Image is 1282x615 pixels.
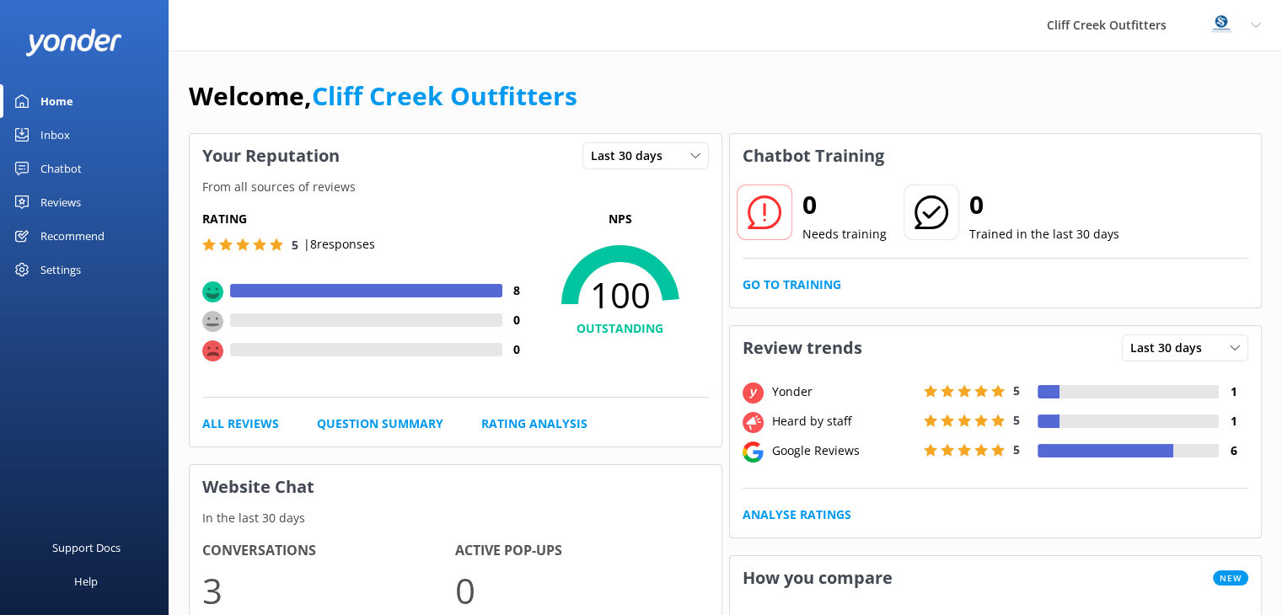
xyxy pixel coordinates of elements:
[190,509,721,527] p: In the last 30 days
[189,76,577,116] h1: Welcome,
[303,235,375,254] p: | 8 responses
[40,84,73,118] div: Home
[190,178,721,196] p: From all sources of reviews
[202,540,455,562] h4: Conversations
[802,225,887,243] p: Needs training
[40,219,105,253] div: Recommend
[40,253,81,286] div: Settings
[802,184,887,225] h2: 0
[532,210,709,228] p: NPS
[502,311,532,329] h4: 0
[317,414,443,433] a: Question Summary
[1219,441,1248,460] h4: 6
[969,184,1119,225] h2: 0
[532,274,709,316] span: 100
[768,441,920,460] div: Google Reviews
[1219,382,1248,401] h4: 1
[969,225,1119,243] p: Trained in the last 30 days
[40,118,70,152] div: Inbox
[40,185,81,219] div: Reviews
[1213,570,1248,586] span: New
[202,414,279,433] a: All Reviews
[532,319,709,338] h4: OUTSTANDING
[1013,382,1020,398] span: 5
[40,152,82,185] div: Chatbot
[743,275,841,294] a: Go to Training
[1013,412,1020,428] span: 5
[591,147,673,165] span: Last 30 days
[25,29,122,56] img: yonder-white-logo.png
[1209,13,1234,38] img: 832-1757196605.png
[502,281,532,300] h4: 8
[730,326,875,370] h3: Review trends
[190,134,352,178] h3: Your Reputation
[312,78,577,113] a: Cliff Creek Outfitters
[1130,339,1212,357] span: Last 30 days
[202,210,532,228] h5: Rating
[768,382,920,401] div: Yonder
[730,134,897,178] h3: Chatbot Training
[743,505,851,524] a: Analyse Ratings
[1219,412,1248,430] h4: 1
[52,531,121,564] div: Support Docs
[455,540,708,562] h4: Active Pop-ups
[481,414,587,433] a: Rating Analysis
[502,340,532,359] h4: 0
[190,465,721,509] h3: Website Chat
[730,556,905,600] h3: How you compare
[292,237,298,253] span: 5
[1013,441,1020,457] span: 5
[768,412,920,430] div: Heard by staff
[74,564,98,598] div: Help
